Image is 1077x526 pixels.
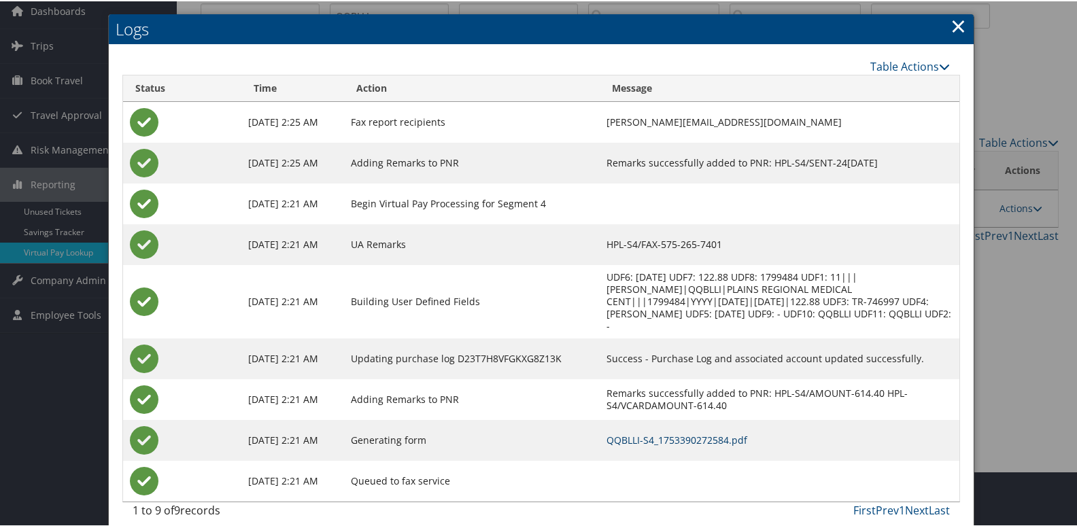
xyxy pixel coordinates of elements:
th: Action: activate to sort column ascending [344,74,599,101]
td: [PERSON_NAME][EMAIL_ADDRESS][DOMAIN_NAME] [600,101,959,141]
td: Fax report recipients [344,101,599,141]
td: [DATE] 2:21 AM [241,337,345,378]
td: [DATE] 2:25 AM [241,141,345,182]
td: [DATE] 2:21 AM [241,223,345,264]
a: Last [929,502,950,516]
td: UDF6: [DATE] UDF7: 122.88 UDF8: 1799484 UDF1: 11|||[PERSON_NAME]|QQBLLI|PLAINS REGIONAL MEDICAL C... [600,264,959,337]
a: Next [905,502,929,516]
td: [DATE] 2:21 AM [241,182,345,223]
a: QQBLLI-S4_1753390272584.pdf [606,432,747,445]
td: UA Remarks [344,223,599,264]
a: Table Actions [870,58,950,73]
th: Message: activate to sort column ascending [600,74,959,101]
h2: Logs [109,13,974,43]
span: 9 [174,502,180,516]
td: HPL-S4/FAX-575-265-7401 [600,223,959,264]
a: 1 [899,502,905,516]
td: Building User Defined Fields [344,264,599,337]
td: Queued to fax service [344,459,599,500]
td: Updating purchase log D23T7H8VFGKXG8Z13K [344,337,599,378]
td: [DATE] 2:21 AM [241,459,345,500]
a: Prev [876,502,899,516]
th: Time: activate to sort column ascending [241,74,345,101]
td: Adding Remarks to PNR [344,141,599,182]
td: [DATE] 2:21 AM [241,264,345,337]
td: Success - Purchase Log and associated account updated successfully. [600,337,959,378]
td: [DATE] 2:21 AM [241,378,345,419]
td: Adding Remarks to PNR [344,378,599,419]
div: 1 to 9 of records [133,501,322,524]
td: Remarks successfully added to PNR: HPL-S4/SENT-24[DATE] [600,141,959,182]
a: First [853,502,876,516]
a: Close [951,11,966,38]
td: Generating form [344,419,599,459]
td: [DATE] 2:21 AM [241,419,345,459]
th: Status: activate to sort column ascending [123,74,241,101]
td: Remarks successfully added to PNR: HPL-S4/AMOUNT-614.40 HPL-S4/VCARDAMOUNT-614.40 [600,378,959,419]
td: Begin Virtual Pay Processing for Segment 4 [344,182,599,223]
td: [DATE] 2:25 AM [241,101,345,141]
